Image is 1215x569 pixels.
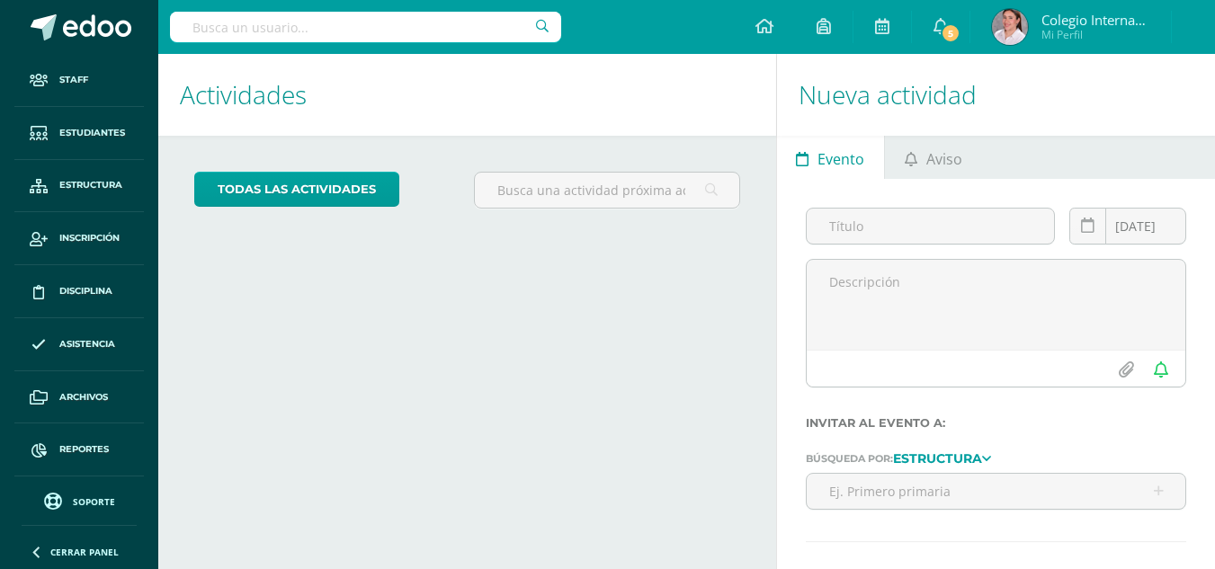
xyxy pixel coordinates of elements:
span: Estudiantes [59,126,125,140]
a: Evento [777,136,884,179]
input: Busca una actividad próxima aquí... [475,173,738,208]
a: Estudiantes [14,107,144,160]
h1: Actividades [180,54,755,136]
input: Título [807,209,1054,244]
a: Reportes [14,423,144,476]
input: Fecha de entrega [1070,209,1185,244]
span: Soporte [73,495,115,508]
span: Colegio Internacional [1041,11,1149,29]
a: Estructura [14,160,144,213]
a: todas las Actividades [194,172,399,207]
a: Disciplina [14,265,144,318]
span: 5 [941,23,960,43]
span: Reportes [59,442,109,457]
img: 5bfc06c399020dbe0f888ed06c1a3da4.png [992,9,1028,45]
span: Staff [59,73,88,87]
a: Staff [14,54,144,107]
h1: Nueva actividad [799,54,1193,136]
input: Busca un usuario... [170,12,561,42]
a: Inscripción [14,212,144,265]
span: Aviso [926,138,962,181]
a: Asistencia [14,318,144,371]
a: Archivos [14,371,144,424]
a: Aviso [885,136,981,179]
span: Archivos [59,390,108,405]
span: Evento [817,138,864,181]
span: Cerrar panel [50,546,119,558]
span: Disciplina [59,284,112,298]
a: Soporte [22,488,137,512]
span: Estructura [59,178,122,192]
strong: Estructura [893,450,982,467]
a: Estructura [893,451,991,464]
span: Inscripción [59,231,120,245]
span: Búsqueda por: [806,452,893,465]
span: Mi Perfil [1041,27,1149,42]
span: Asistencia [59,337,115,351]
label: Invitar al evento a: [806,416,1186,430]
input: Ej. Primero primaria [807,474,1185,509]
